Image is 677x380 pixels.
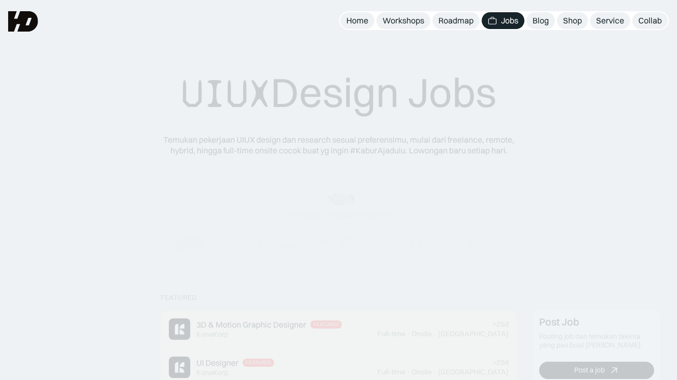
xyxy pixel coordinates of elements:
[346,15,368,26] div: Home
[533,15,549,26] div: Blog
[438,15,474,26] div: Roadmap
[433,330,437,338] div: ·
[181,68,496,118] div: Design Jobs
[433,368,437,376] div: ·
[156,134,522,156] div: Temukan pekerjaan UIUX design dan research sesuai preferensimu, mulai dari freelance, remote, hyb...
[169,318,190,340] img: Job Image
[284,209,393,220] div: Dipercaya oleh designers
[169,357,190,378] img: Job Image
[492,358,509,367] div: >25d
[246,360,271,366] div: Featured
[590,12,630,29] a: Service
[196,330,228,339] div: KonaKorp
[406,368,410,376] div: ·
[181,69,271,118] span: UIUX
[196,368,228,377] div: KonaKorp
[574,366,604,375] div: Post a job
[432,12,480,29] a: Roadmap
[313,322,339,328] div: Featured
[377,368,405,376] div: Full-time
[382,15,424,26] div: Workshops
[539,316,579,328] div: Post Job
[161,293,197,302] div: Featured
[196,358,239,368] div: UI Designer
[377,330,405,338] div: Full-time
[376,12,430,29] a: Workshops
[411,368,432,376] div: Onsite
[161,310,517,348] a: Job Image3D & Motion Graphic DesignerFeaturedKonaKorp>25dFull-time·Onsite·[GEOGRAPHIC_DATA]
[196,319,306,330] div: 3D & Motion Graphic Designer
[563,15,582,26] div: Shop
[339,209,357,220] span: 50k+
[492,320,509,329] div: >25d
[482,12,524,29] a: Jobs
[406,330,410,338] div: ·
[438,330,509,338] div: [GEOGRAPHIC_DATA]
[411,330,432,338] div: Onsite
[340,12,374,29] a: Home
[557,12,588,29] a: Shop
[526,12,555,29] a: Blog
[438,368,509,376] div: [GEOGRAPHIC_DATA]
[539,362,654,379] a: Post a job
[501,15,518,26] div: Jobs
[539,332,654,349] div: Posting job dan temukan talenta yang pas buat [PERSON_NAME].
[632,12,668,29] a: Collab
[596,15,624,26] div: Service
[638,15,662,26] div: Collab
